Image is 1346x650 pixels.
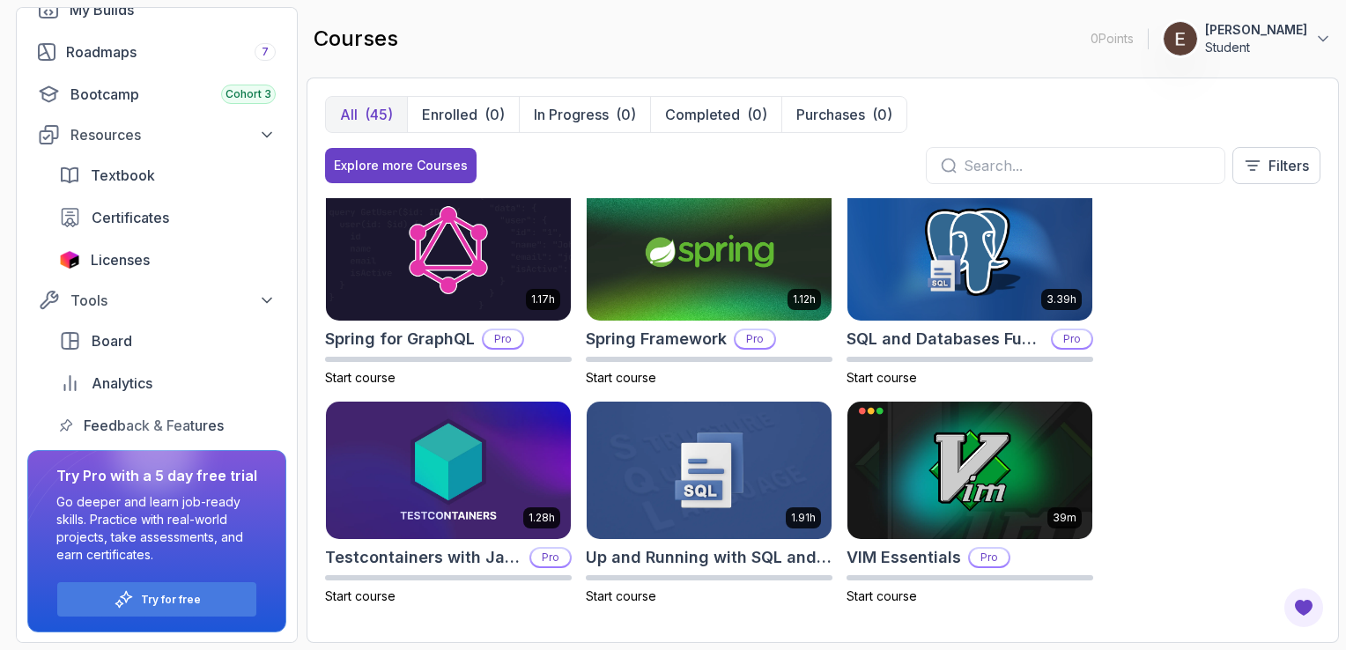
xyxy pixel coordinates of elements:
[92,207,169,228] span: Certificates
[59,251,80,269] img: jetbrains icon
[326,184,571,321] img: Spring for GraphQL card
[1205,39,1307,56] p: Student
[1283,587,1325,629] button: Open Feedback Button
[326,97,407,132] button: All(45)
[325,148,477,183] button: Explore more Courses
[1046,292,1076,307] p: 3.39h
[27,34,286,70] a: roadmaps
[70,290,276,311] div: Tools
[736,330,774,348] p: Pro
[70,124,276,145] div: Resources
[340,104,358,125] p: All
[66,41,276,63] div: Roadmaps
[27,284,286,316] button: Tools
[48,242,286,277] a: licenses
[847,402,1092,539] img: VIM Essentials card
[48,408,286,443] a: feedback
[92,373,152,394] span: Analytics
[793,292,816,307] p: 1.12h
[27,119,286,151] button: Resources
[91,165,155,186] span: Textbook
[586,370,656,385] span: Start course
[91,249,150,270] span: Licenses
[48,323,286,358] a: board
[365,104,393,125] div: (45)
[325,545,522,570] h2: Testcontainers with Java
[847,327,1044,351] h2: SQL and Databases Fundamentals
[747,104,767,125] div: (0)
[665,104,740,125] p: Completed
[587,402,832,539] img: Up and Running with SQL and Databases card
[262,45,269,59] span: 7
[325,370,396,385] span: Start course
[970,549,1009,566] p: Pro
[847,370,917,385] span: Start course
[1163,21,1332,56] button: user profile image[PERSON_NAME]Student
[534,104,609,125] p: In Progress
[48,366,286,401] a: analytics
[226,87,271,101] span: Cohort 3
[325,327,475,351] h2: Spring for GraphQL
[484,104,505,125] div: (0)
[48,158,286,193] a: textbook
[586,327,727,351] h2: Spring Framework
[48,200,286,235] a: certificates
[1053,511,1076,525] p: 39m
[84,415,224,436] span: Feedback & Features
[791,511,816,525] p: 1.91h
[531,292,555,307] p: 1.17h
[1268,155,1309,176] p: Filters
[141,593,201,607] a: Try for free
[1164,22,1197,55] img: user profile image
[650,97,781,132] button: Completed(0)
[92,330,132,351] span: Board
[781,97,906,132] button: Purchases(0)
[586,588,656,603] span: Start course
[519,97,650,132] button: In Progress(0)
[616,104,636,125] div: (0)
[964,155,1210,176] input: Search...
[529,511,555,525] p: 1.28h
[70,84,276,105] div: Bootcamp
[484,330,522,348] p: Pro
[334,157,468,174] div: Explore more Courses
[422,104,477,125] p: Enrolled
[1091,30,1134,48] p: 0 Points
[796,104,865,125] p: Purchases
[847,545,961,570] h2: VIM Essentials
[314,25,398,53] h2: courses
[1205,21,1307,39] p: [PERSON_NAME]
[325,588,396,603] span: Start course
[56,493,257,564] p: Go deeper and learn job-ready skills. Practice with real-world projects, take assessments, and ea...
[847,588,917,603] span: Start course
[847,184,1092,321] img: SQL and Databases Fundamentals card
[872,104,892,125] div: (0)
[531,549,570,566] p: Pro
[326,402,571,539] img: Testcontainers with Java card
[56,581,257,617] button: Try for free
[587,184,832,321] img: Spring Framework card
[407,97,519,132] button: Enrolled(0)
[586,545,832,570] h2: Up and Running with SQL and Databases
[1053,330,1091,348] p: Pro
[27,77,286,112] a: bootcamp
[1232,147,1320,184] button: Filters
